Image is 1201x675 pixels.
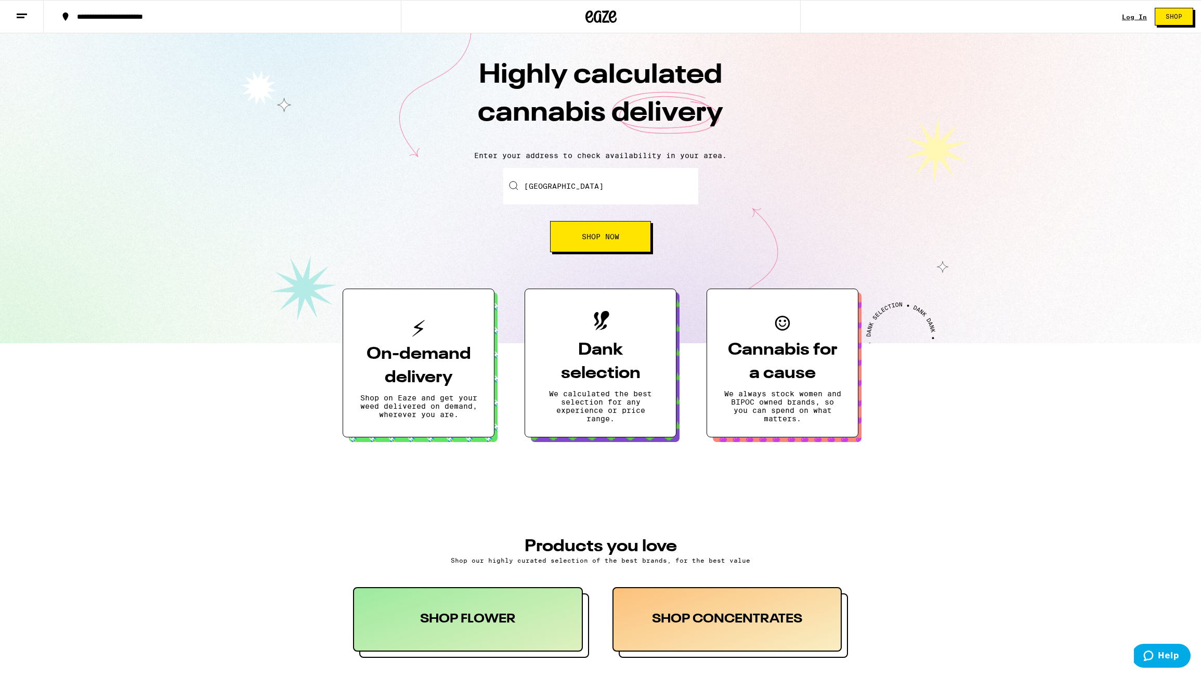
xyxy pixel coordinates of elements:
h3: Dank selection [542,339,659,385]
h3: On-demand delivery [360,343,477,390]
button: Cannabis for a causeWe always stock women and BIPOC owned brands, so you can spend on what matters. [707,289,858,437]
button: Shop Now [550,221,651,252]
span: Shop Now [582,233,619,240]
input: Enter your delivery address [503,168,698,204]
span: Shop [1166,14,1182,20]
button: SHOP FLOWER [353,587,589,658]
button: Shop [1155,8,1193,25]
p: Shop on Eaze and get your weed delivered on demand, wherever you are. [360,394,477,419]
iframe: Opens a widget where you can find more information [1134,644,1191,670]
div: SHOP CONCENTRATES [612,587,842,652]
button: On-demand deliveryShop on Eaze and get your weed delivered on demand, wherever you are. [343,289,494,437]
h3: Cannabis for a cause [724,339,841,385]
p: We calculated the best selection for any experience or price range. [542,390,659,423]
p: Enter your address to check availability in your area. [10,151,1191,160]
div: Log In [1122,14,1147,20]
p: We always stock women and BIPOC owned brands, so you can spend on what matters. [724,390,841,423]
button: SHOP CONCENTRATES [612,587,848,658]
button: Dank selectionWe calculated the best selection for any experience or price range. [525,289,676,437]
h1: Highly calculated cannabis delivery [419,57,782,143]
div: SHOP FLOWER [353,587,583,652]
p: Shop our highly curated selection of the best brands, for the best value [353,557,848,564]
h3: PRODUCTS YOU LOVE [353,538,848,555]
